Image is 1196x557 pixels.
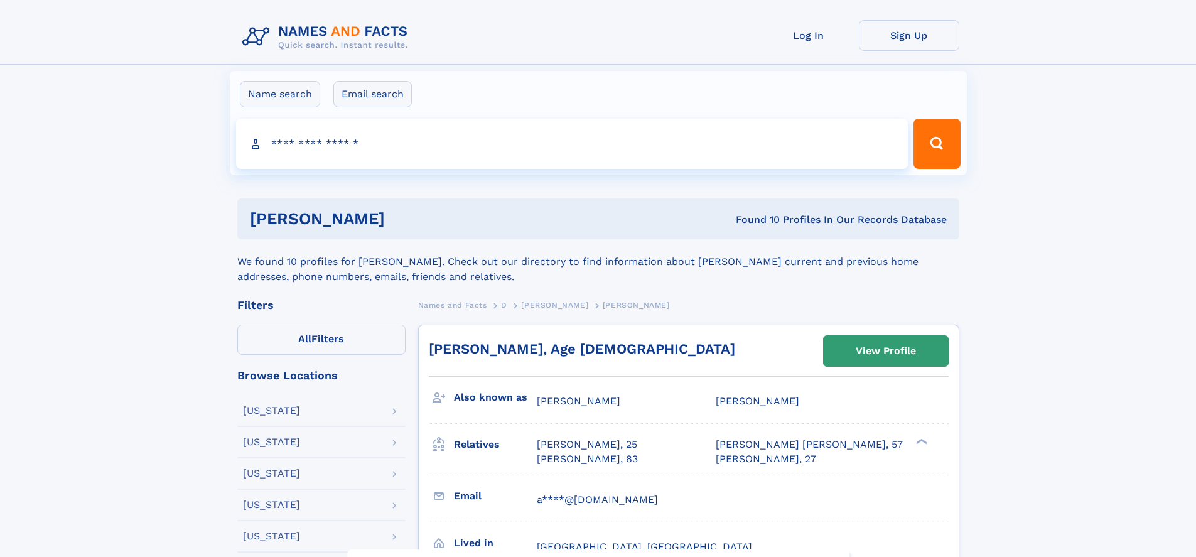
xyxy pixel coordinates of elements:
[298,333,311,345] span: All
[501,297,507,313] a: D
[537,452,638,466] a: [PERSON_NAME], 83
[603,301,670,310] span: [PERSON_NAME]
[824,336,948,366] a: View Profile
[237,20,418,54] img: Logo Names and Facts
[237,370,406,381] div: Browse Locations
[537,438,637,452] a: [PERSON_NAME], 25
[856,337,916,365] div: View Profile
[240,81,320,107] label: Name search
[537,395,620,407] span: [PERSON_NAME]
[521,301,588,310] span: [PERSON_NAME]
[454,533,537,554] h3: Lived in
[501,301,507,310] span: D
[454,387,537,408] h3: Also known as
[237,325,406,355] label: Filters
[716,452,816,466] a: [PERSON_NAME], 27
[716,438,903,452] a: [PERSON_NAME] [PERSON_NAME], 57
[333,81,412,107] label: Email search
[418,297,487,313] a: Names and Facts
[913,119,960,169] button: Search Button
[429,341,735,357] a: [PERSON_NAME], Age [DEMOGRAPHIC_DATA]
[243,500,300,510] div: [US_STATE]
[237,300,406,311] div: Filters
[716,395,799,407] span: [PERSON_NAME]
[758,20,859,51] a: Log In
[560,213,947,227] div: Found 10 Profiles In Our Records Database
[913,438,928,446] div: ❯
[243,468,300,479] div: [US_STATE]
[454,485,537,507] h3: Email
[859,20,959,51] a: Sign Up
[243,406,300,416] div: [US_STATE]
[454,434,537,455] h3: Relatives
[537,541,752,553] span: [GEOGRAPHIC_DATA], [GEOGRAPHIC_DATA]
[236,119,908,169] input: search input
[243,531,300,541] div: [US_STATE]
[237,239,959,284] div: We found 10 profiles for [PERSON_NAME]. Check out our directory to find information about [PERSON...
[250,211,561,227] h1: [PERSON_NAME]
[243,437,300,447] div: [US_STATE]
[521,297,588,313] a: [PERSON_NAME]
